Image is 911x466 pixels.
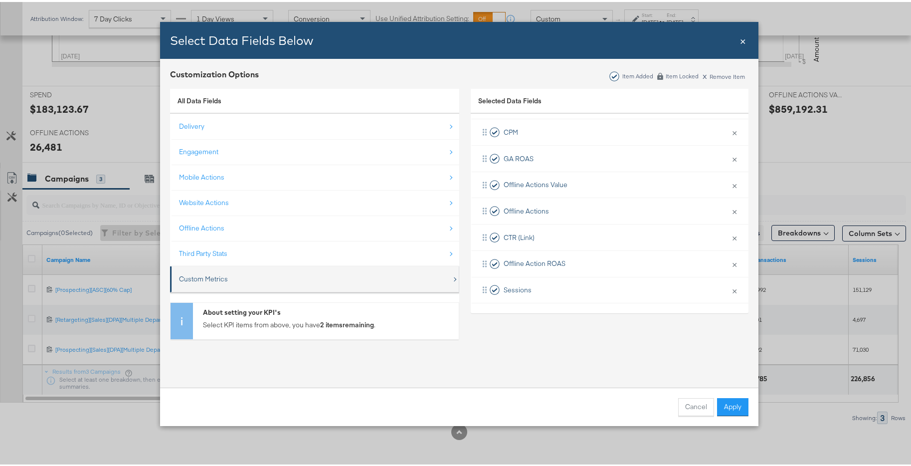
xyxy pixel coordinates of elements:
div: Mobile Actions [179,171,224,180]
button: × [728,120,741,141]
div: Delivery [179,120,204,129]
div: Item Locked [665,71,699,78]
div: Custom Metrics [179,272,228,282]
p: Select KPI items from above, you have . [203,318,454,328]
strong: 2 items remaining [320,318,374,327]
div: Bulk Add Locations Modal [160,20,758,424]
span: Sessions [504,283,532,293]
button: × [728,173,741,194]
span: GA ROAS [504,152,534,162]
span: Select Data Fields Below [170,31,313,46]
button: × [728,278,741,299]
span: All Data Fields [178,94,221,103]
button: × [728,225,741,246]
button: × [728,146,741,167]
div: About setting your KPI's [203,306,454,315]
div: Customization Options [170,67,259,78]
button: × [728,251,741,272]
span: Selected Data Fields [478,94,542,108]
div: Close [740,31,746,46]
button: × [728,199,741,220]
div: Third Party Stats [179,247,227,256]
span: x [703,68,707,79]
button: Apply [717,396,748,414]
span: × [740,31,746,45]
div: Offline Actions [179,222,224,231]
button: Cancel [678,396,714,414]
span: Offline Action ROAS [504,257,565,266]
div: Item Added [622,71,654,78]
span: CPM [504,126,518,135]
div: Remove Item [702,70,745,78]
span: Offline Actions Value [504,178,567,188]
div: Website Actions [179,196,229,206]
span: CTR (Link) [504,231,535,240]
span: Offline Actions [504,205,549,214]
div: Engagement [179,145,218,155]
